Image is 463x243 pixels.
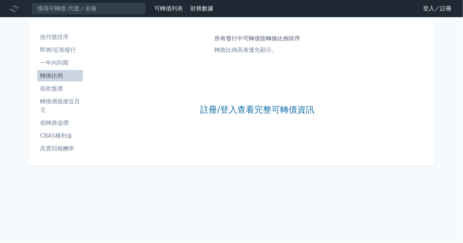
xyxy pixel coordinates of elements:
li: 一年內到期 [37,59,83,67]
input: 搜尋可轉債 代號／名稱 [31,3,146,15]
a: 註冊/登入查看完整可轉債資訊 [200,104,314,116]
p: 轉換比例高者優先顯示。 [214,46,300,54]
a: CBAS權利金 [37,130,83,142]
a: 即將/近期發行 [37,44,83,56]
a: 按代號排序 [37,31,83,43]
li: 按代號排序 [37,33,83,41]
a: 登入／註冊 [417,3,457,14]
li: 即將/近期發行 [37,46,83,54]
a: 財務數據 [190,5,213,12]
a: 高賣回報酬率 [37,143,83,154]
a: 一年內到期 [37,57,83,69]
li: 轉換價值接近百元 [37,97,83,114]
a: 低轉換溢價 [37,117,83,129]
a: 低收盤價 [37,83,83,94]
li: 低轉換溢價 [37,119,83,127]
li: CBAS權利金 [37,132,83,140]
h1: 所有發行中可轉債按轉換比例排序 [214,34,300,43]
li: 轉換比例 [37,71,83,80]
a: 轉換比例 [37,70,83,81]
li: 低收盤價 [37,84,83,93]
li: 高賣回報酬率 [37,144,83,153]
a: 轉換價值接近百元 [37,96,83,116]
a: 可轉債列表 [154,5,183,12]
